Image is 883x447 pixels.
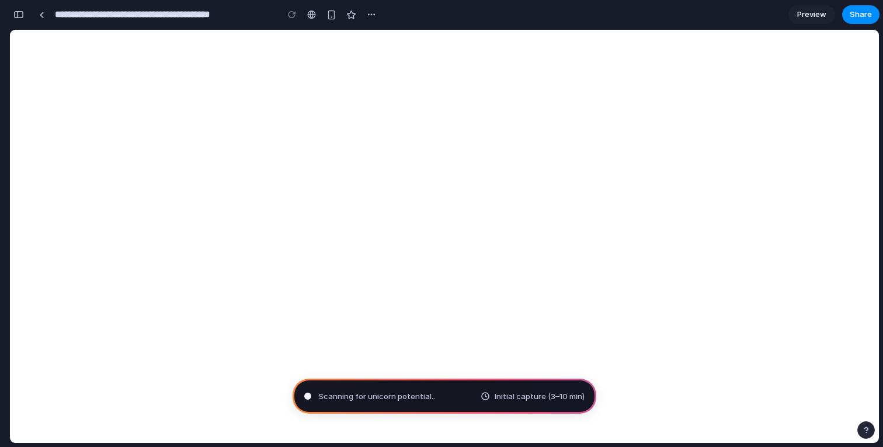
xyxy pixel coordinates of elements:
[495,390,585,402] span: Initial capture (3–10 min)
[788,5,835,24] a: Preview
[318,390,435,402] span: Scanning for unicorn potential ..
[797,9,826,20] span: Preview
[842,5,879,24] button: Share
[850,9,872,20] span: Share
